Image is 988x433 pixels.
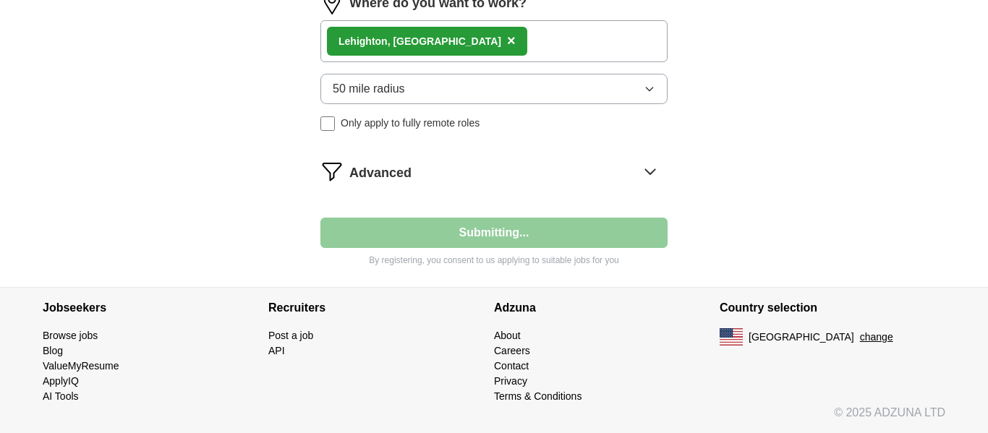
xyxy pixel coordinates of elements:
span: × [507,33,516,48]
p: By registering, you consent to us applying to suitable jobs for you [320,254,668,267]
a: AI Tools [43,390,79,402]
a: Privacy [494,375,527,387]
a: Blog [43,345,63,356]
div: , [GEOGRAPHIC_DATA] [338,34,501,49]
a: Browse jobs [43,330,98,341]
strong: Lehighton [338,35,388,47]
a: ValueMyResume [43,360,119,372]
button: 50 mile radius [320,74,668,104]
input: Only apply to fully remote roles [320,116,335,131]
span: 50 mile radius [333,80,405,98]
a: About [494,330,521,341]
img: US flag [720,328,743,346]
a: Contact [494,360,529,372]
a: Terms & Conditions [494,390,582,402]
span: Advanced [349,163,412,183]
span: Only apply to fully remote roles [341,116,480,131]
a: Careers [494,345,530,356]
a: Post a job [268,330,313,341]
img: filter [320,160,344,183]
div: © 2025 ADZUNA LTD [31,404,957,433]
button: Submitting... [320,218,668,248]
button: × [507,30,516,52]
a: ApplyIQ [43,375,79,387]
a: API [268,345,285,356]
button: change [860,330,893,345]
span: [GEOGRAPHIC_DATA] [749,330,854,345]
h4: Country selection [720,288,945,328]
